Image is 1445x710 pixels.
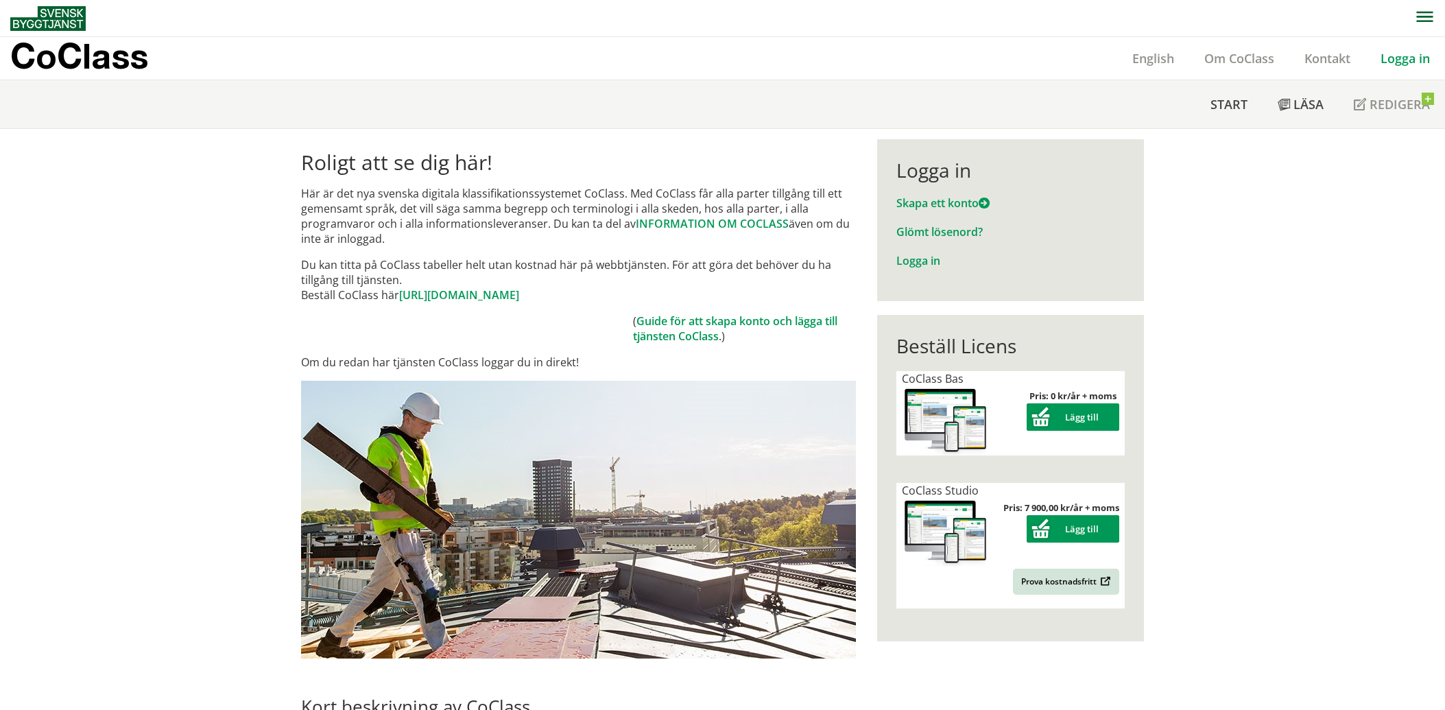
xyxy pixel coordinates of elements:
[896,224,983,239] a: Glömt lösenord?
[1027,515,1119,543] button: Lägg till
[1003,501,1119,514] strong: Pris: 7 900,00 kr/år + moms
[1013,569,1119,595] a: Prova kostnadsfritt
[1189,50,1289,67] a: Om CoClass
[301,355,856,370] p: Om du redan har tjänsten CoClass loggar du in direkt!
[301,150,856,175] h1: Roligt att se dig här!
[1263,80,1339,128] a: Läsa
[1365,50,1445,67] a: Logga in
[10,48,148,64] p: CoClass
[896,196,990,211] a: Skapa ett konto
[399,287,519,303] a: [URL][DOMAIN_NAME]
[902,386,990,455] img: coclass-license.jpg
[633,313,837,344] a: Guide för att skapa konto och lägga till tjänsten CoClass
[1117,50,1189,67] a: English
[902,371,964,386] span: CoClass Bas
[1195,80,1263,128] a: Start
[1029,390,1116,402] strong: Pris: 0 kr/år + moms
[301,381,856,659] img: login.jpg
[902,483,979,498] span: CoClass Studio
[1293,96,1324,113] span: Läsa
[1210,96,1247,113] span: Start
[896,253,940,268] a: Logga in
[301,257,856,303] p: Du kan titta på CoClass tabeller helt utan kostnad här på webbtjänsten. För att göra det behöver ...
[301,186,856,246] p: Här är det nya svenska digitala klassifikationssystemet CoClass. Med CoClass får alla parter till...
[10,37,178,80] a: CoClass
[1027,523,1119,535] a: Lägg till
[1098,576,1111,587] img: Outbound.png
[633,313,856,344] td: ( .)
[636,216,789,231] a: INFORMATION OM COCLASS
[902,498,990,567] img: coclass-license.jpg
[1027,403,1119,431] button: Lägg till
[896,334,1125,357] div: Beställ Licens
[896,158,1125,182] div: Logga in
[1289,50,1365,67] a: Kontakt
[10,6,86,31] img: Svensk Byggtjänst
[1027,411,1119,423] a: Lägg till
